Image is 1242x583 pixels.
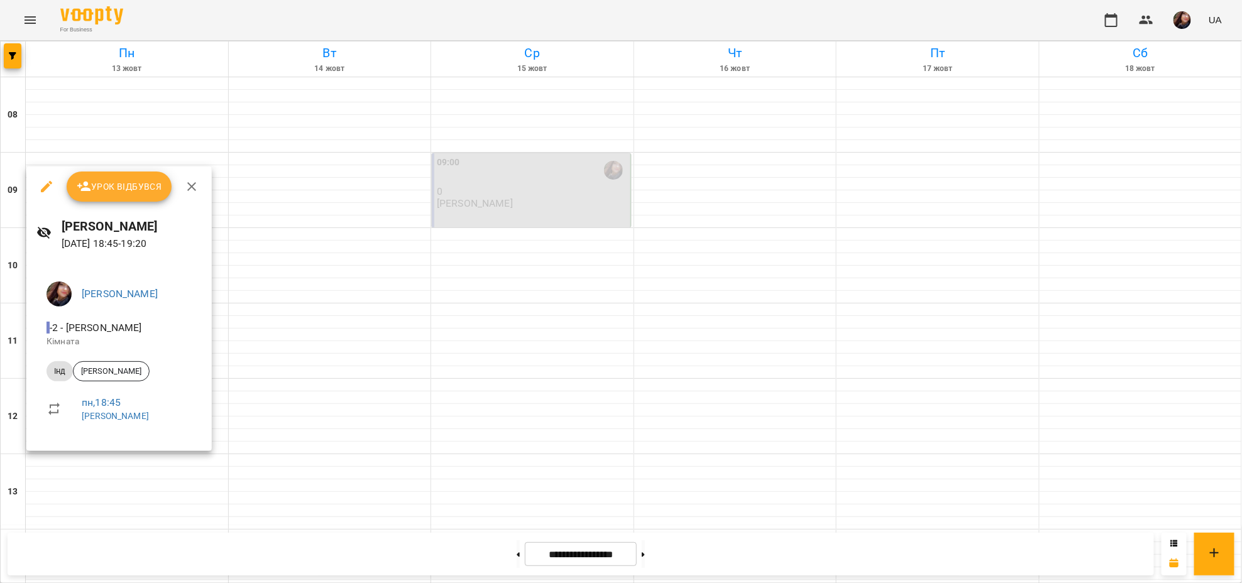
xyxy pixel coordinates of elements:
span: - 2 - [PERSON_NAME] [47,322,145,334]
span: [PERSON_NAME] [74,366,149,377]
a: [PERSON_NAME] [82,411,149,421]
button: Урок відбувся [67,172,172,202]
a: [PERSON_NAME] [82,288,158,300]
div: [PERSON_NAME] [73,361,150,381]
h6: [PERSON_NAME] [62,217,202,236]
a: пн , 18:45 [82,396,121,408]
span: Інд [47,366,73,377]
p: [DATE] 18:45 - 19:20 [62,236,202,251]
span: Урок відбувся [77,179,162,194]
img: f61110628bd5330013bfb8ce8251fa0e.png [47,281,72,307]
p: Кімната [47,335,192,348]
